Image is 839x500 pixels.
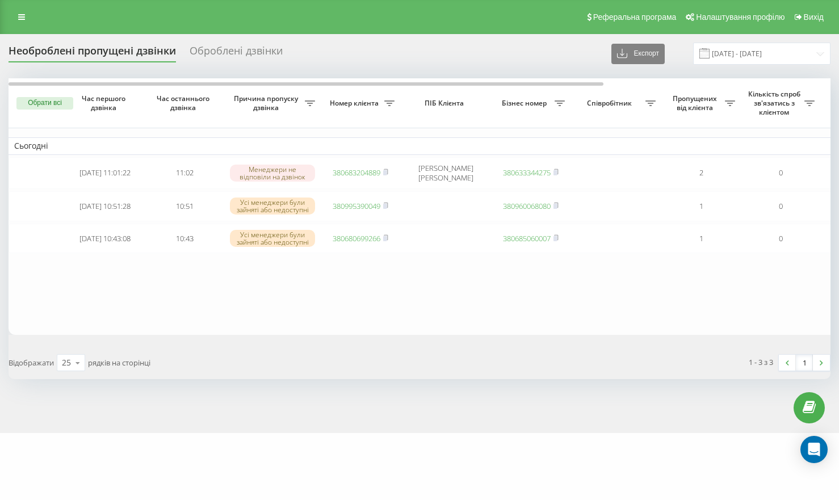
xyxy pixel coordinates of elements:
td: 0 [741,157,820,189]
span: Причина пропуску дзвінка [230,94,305,112]
div: Open Intercom Messenger [800,436,828,463]
a: 380633344275 [503,167,551,178]
span: Вихід [804,12,824,22]
div: Усі менеджери були зайняті або недоступні [230,198,315,215]
span: Час останнього дзвінка [154,94,215,112]
span: Реферальна програма [593,12,677,22]
td: 0 [741,224,820,254]
span: Кількість спроб зв'язатись з клієнтом [746,90,804,116]
a: 380995390049 [333,201,380,211]
a: 380683204889 [333,167,380,178]
a: 380685060007 [503,233,551,243]
td: 1 [661,191,741,221]
div: Необроблені пропущені дзвінки [9,45,176,62]
span: Бізнес номер [497,99,555,108]
span: рядків на сторінці [88,358,150,368]
td: 1 [661,224,741,254]
span: ПІБ Клієнта [410,99,481,108]
td: [DATE] 10:43:08 [65,224,145,254]
td: [DATE] 10:51:28 [65,191,145,221]
button: Обрати всі [16,97,73,110]
td: 11:02 [145,157,224,189]
div: 25 [62,357,71,368]
a: 380960068080 [503,201,551,211]
td: [DATE] 11:01:22 [65,157,145,189]
button: Експорт [611,44,665,64]
a: 380680699266 [333,233,380,243]
a: 1 [796,355,813,371]
div: Оброблені дзвінки [190,45,283,62]
span: Номер клієнта [326,99,384,108]
td: 2 [661,157,741,189]
td: 10:51 [145,191,224,221]
span: Відображати [9,358,54,368]
div: Усі менеджери були зайняті або недоступні [230,230,315,247]
td: 10:43 [145,224,224,254]
div: 1 - 3 з 3 [749,356,773,368]
span: Налаштування профілю [696,12,785,22]
div: Менеджери не відповіли на дзвінок [230,165,315,182]
span: Пропущених від клієнта [667,94,725,112]
td: [PERSON_NAME] [PERSON_NAME] [400,157,491,189]
span: Час першого дзвінка [74,94,136,112]
td: 0 [741,191,820,221]
span: Співробітник [576,99,645,108]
